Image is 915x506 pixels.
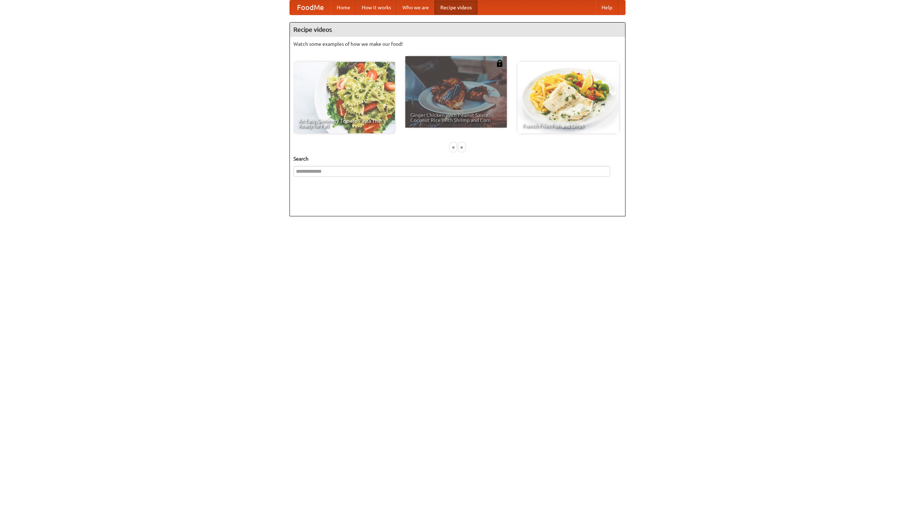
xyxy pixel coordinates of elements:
[435,0,478,15] a: Recipe videos
[496,60,503,67] img: 483408.png
[397,0,435,15] a: Who we are
[356,0,397,15] a: How it works
[331,0,356,15] a: Home
[596,0,618,15] a: Help
[523,123,614,128] span: French Fries Fish and Chips
[290,0,331,15] a: FoodMe
[293,62,395,133] a: An Easy, Summery Tomato Pasta That's Ready for Fall
[459,143,465,152] div: »
[450,143,456,152] div: «
[293,40,622,48] p: Watch some examples of how we make our food!
[518,62,619,133] a: French Fries Fish and Chips
[298,118,390,128] span: An Easy, Summery Tomato Pasta That's Ready for Fall
[290,23,625,37] h4: Recipe videos
[293,155,622,162] h5: Search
